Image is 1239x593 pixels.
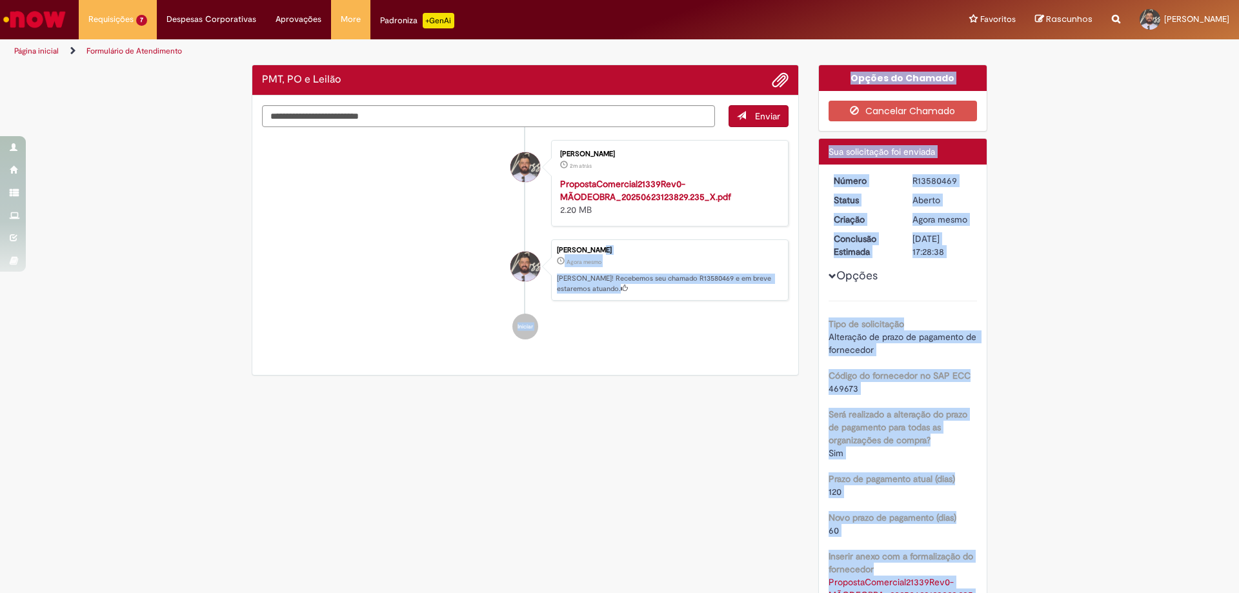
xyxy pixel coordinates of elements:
[570,162,592,170] span: 2m atrás
[829,318,904,330] b: Tipo de solicitação
[829,331,979,356] span: Alteração de prazo de pagamento de fornecedor
[1035,14,1093,26] a: Rascunhos
[824,174,903,187] dt: Número
[14,46,59,56] a: Página inicial
[262,239,789,301] li: Filipe de Andrade Reyes Molina
[912,214,967,225] span: Agora mesmo
[1046,13,1093,25] span: Rascunhos
[829,512,956,523] b: Novo prazo de pagamento (dias)
[567,258,601,266] span: Agora mesmo
[262,105,715,127] textarea: Digite sua mensagem aqui...
[824,194,903,206] dt: Status
[557,246,781,254] div: [PERSON_NAME]
[136,15,147,26] span: 7
[380,13,454,28] div: Padroniza
[980,13,1016,26] span: Favoritos
[729,105,789,127] button: Enviar
[912,214,967,225] time: 30/09/2025 10:28:34
[829,486,841,498] span: 120
[423,13,454,28] p: +GenAi
[819,65,987,91] div: Opções do Chamado
[341,13,361,26] span: More
[510,152,540,182] div: Filipe de Andrade Reyes Molina
[755,110,780,122] span: Enviar
[570,162,592,170] time: 30/09/2025 10:26:45
[88,13,134,26] span: Requisições
[560,178,731,203] a: PropostaComercial21339Rev0-MÃODEOBRA_20250623123829.235_X.pdf
[824,232,903,258] dt: Conclusão Estimada
[166,13,256,26] span: Despesas Corporativas
[912,232,972,258] div: [DATE] 17:28:38
[262,74,341,86] h2: PMT, PO e Leilão Histórico de tíquete
[829,550,973,575] b: Inserir anexo com a formalização do fornecedor
[829,408,967,446] b: Será realizado a alteração do prazo de pagamento para todas as organizações de compra?
[560,150,775,158] div: [PERSON_NAME]
[829,447,843,459] span: Sim
[557,274,781,294] p: [PERSON_NAME]! Recebemos seu chamado R13580469 e em breve estaremos atuando.
[829,101,978,121] button: Cancelar Chamado
[772,72,789,88] button: Adicionar anexos
[824,213,903,226] dt: Criação
[567,258,601,266] time: 30/09/2025 10:28:34
[86,46,182,56] a: Formulário de Atendimento
[10,39,816,63] ul: Trilhas de página
[912,194,972,206] div: Aberto
[912,174,972,187] div: R13580469
[560,177,775,216] div: 2.20 MB
[1164,14,1229,25] span: [PERSON_NAME]
[829,383,858,394] span: 469673
[510,252,540,281] div: Filipe de Andrade Reyes Molina
[912,213,972,226] div: 30/09/2025 10:28:34
[1,6,68,32] img: ServiceNow
[829,525,839,536] span: 60
[276,13,321,26] span: Aprovações
[829,146,935,157] span: Sua solicitação foi enviada
[262,127,789,353] ul: Histórico de tíquete
[829,473,955,485] b: Prazo de pagamento atual (dias)
[829,370,971,381] b: Código do fornecedor no SAP ECC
